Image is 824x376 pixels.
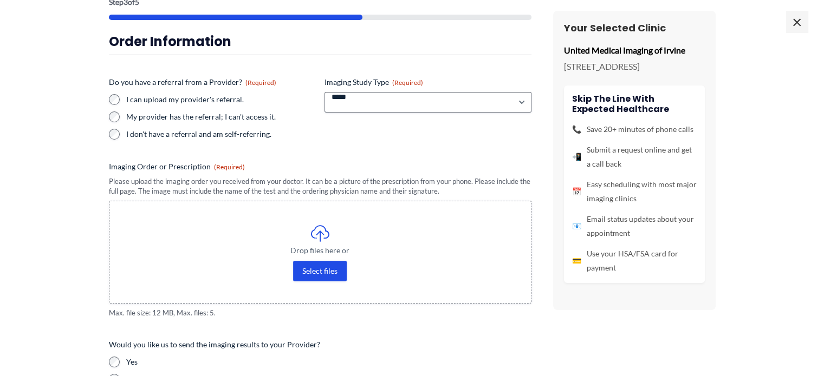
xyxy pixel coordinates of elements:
span: Drop files here or [131,247,509,254]
span: (Required) [214,163,245,171]
span: 📅 [572,184,581,199]
legend: Do you have a referral from a Provider? [109,77,276,88]
span: 💳 [572,254,581,268]
span: (Required) [392,78,423,87]
span: 📧 [572,219,581,233]
span: Max. file size: 12 MB, Max. files: 5. [109,308,531,318]
legend: Would you like us to send the imaging results to your Provider? [109,339,320,350]
h3: Your Selected Clinic [564,22,705,34]
span: × [786,11,808,32]
span: 📞 [572,122,581,136]
label: Imaging Study Type [325,77,531,88]
span: 📲 [572,150,581,164]
h3: Order Information [109,33,531,50]
li: Save 20+ minutes of phone calls [572,122,697,136]
label: I don't have a referral and am self-referring. [126,129,316,140]
h4: Skip the line with Expected Healthcare [572,94,697,114]
li: Submit a request online and get a call back [572,143,697,171]
div: Please upload the imaging order you received from your doctor. It can be a picture of the prescri... [109,176,531,196]
p: United Medical Imaging of Irvine [564,42,705,58]
button: select files, imaging order or prescription(required) [293,261,347,281]
p: [STREET_ADDRESS] [564,58,705,75]
li: Use your HSA/FSA card for payment [572,247,697,275]
label: My provider has the referral; I can't access it. [126,111,316,122]
label: Imaging Order or Prescription [109,161,531,172]
label: I can upload my provider's referral. [126,94,316,105]
li: Email status updates about your appointment [572,212,697,240]
li: Easy scheduling with most major imaging clinics [572,177,697,206]
label: Yes [126,357,531,367]
span: (Required) [245,78,276,87]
